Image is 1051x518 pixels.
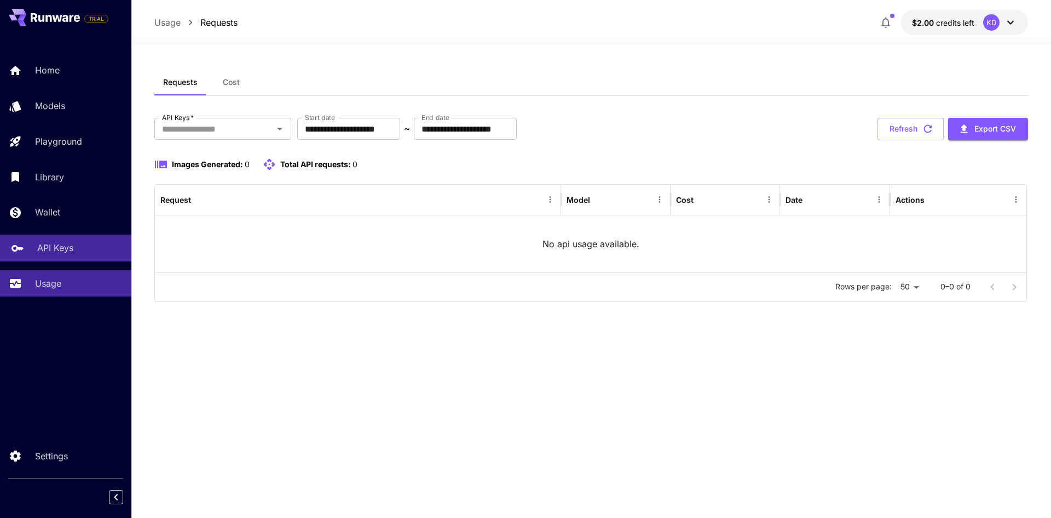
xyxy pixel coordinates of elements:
div: $2.00 [912,17,974,29]
p: 0–0 of 0 [940,281,971,292]
p: API Keys [37,241,73,254]
button: Sort [695,192,710,207]
p: Home [35,64,60,77]
span: 0 [353,160,357,169]
button: Refresh [877,118,944,140]
span: Add your payment card to enable full platform functionality. [84,12,108,25]
p: Rows per page: [835,281,892,292]
span: 0 [245,160,250,169]
button: Menu [871,192,887,207]
div: KD [983,14,1000,31]
div: Request [160,195,191,204]
button: Menu [1008,192,1024,207]
nav: breadcrumb [154,16,238,29]
p: No api usage available. [542,237,639,251]
button: Export CSV [948,118,1028,140]
p: Library [35,170,64,184]
p: Usage [35,277,61,290]
button: Collapse sidebar [109,490,123,504]
label: Start date [305,113,335,122]
div: Actions [896,195,925,204]
div: Model [567,195,590,204]
span: TRIAL [85,15,108,23]
span: $2.00 [912,18,936,27]
p: ~ [404,122,410,135]
p: Models [35,99,65,112]
span: Total API requests: [280,160,351,169]
p: Settings [35,449,68,463]
p: Wallet [35,206,60,219]
a: Requests [200,16,238,29]
button: Sort [591,192,607,207]
button: Menu [542,192,558,207]
button: Menu [652,192,667,207]
span: Requests [163,77,198,87]
button: Open [272,121,287,136]
button: Menu [761,192,777,207]
label: End date [421,113,449,122]
button: Sort [192,192,207,207]
label: API Keys [162,113,194,122]
span: credits left [936,18,974,27]
span: Images Generated: [172,160,243,169]
div: Date [786,195,802,204]
button: Sort [804,192,819,207]
div: 50 [896,279,923,295]
div: Cost [676,195,694,204]
div: Collapse sidebar [117,487,131,507]
span: Cost [223,77,240,87]
a: Usage [154,16,181,29]
button: $2.00KD [901,10,1028,35]
p: Playground [35,135,82,148]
